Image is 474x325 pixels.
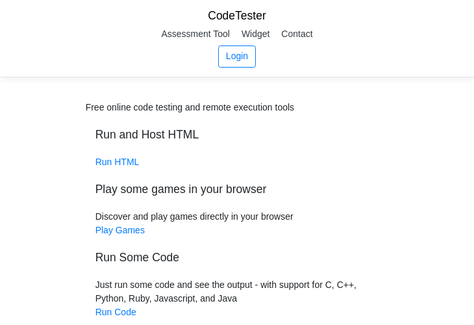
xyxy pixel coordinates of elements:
[277,24,317,44] a: Contact
[208,9,266,22] a: CodeTester
[95,157,140,167] a: Run HTML
[95,183,379,196] h5: Play some games in your browser
[237,24,275,44] a: Widget
[218,45,255,68] a: Login
[95,251,379,265] h5: Run Some Code
[156,24,234,44] a: Assessment Tool
[86,101,294,114] div: Free online code testing and remote execution tools
[95,128,379,142] h5: Run and Host HTML
[95,225,145,235] a: Play Games
[95,307,136,317] a: Run Code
